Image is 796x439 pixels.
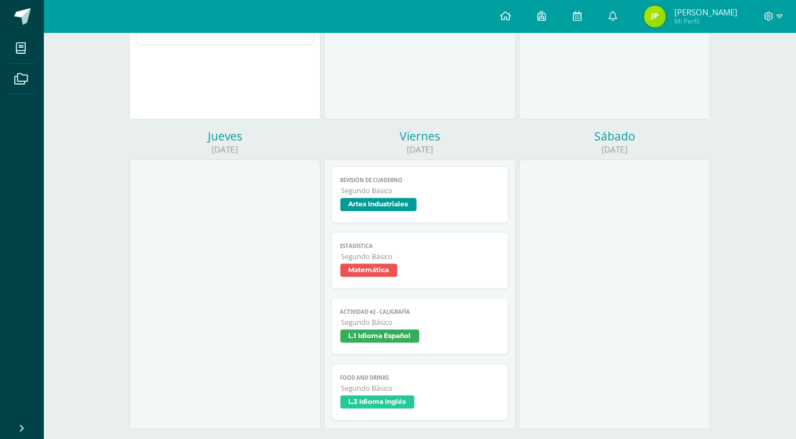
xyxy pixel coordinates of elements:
span: Artes Industriales [340,198,417,211]
span: Revisión de cuaderno [340,177,500,184]
span: [PERSON_NAME] [674,7,737,18]
div: Sábado [519,128,710,144]
div: Viernes [324,128,515,144]
a: EstadísticaSegundo BásicoMatemática [331,232,509,289]
a: Revisión de cuadernoSegundo BásicoArtes Industriales [331,166,509,223]
span: L.1 Idioma Español [340,330,419,343]
span: L.3 Idioma Inglés [340,396,414,409]
span: Segundo Básico [342,252,500,261]
div: [DATE] [129,144,321,155]
a: Food and DrinksSegundo BásicoL.3 Idioma Inglés [331,364,509,421]
div: Jueves [129,128,321,144]
span: Segundo Básico [342,318,500,327]
span: Mi Perfil [674,16,737,26]
img: 6154e03aeff64199c31ed8dca6dae42e.png [644,5,666,27]
div: [DATE] [519,144,710,155]
span: Food and Drinks [340,374,500,381]
a: Actividad #2 - CaligrafíaSegundo BásicoL.1 Idioma Español [331,298,509,355]
span: Estadística [340,243,500,250]
span: Segundo Básico [342,384,500,393]
span: Segundo Básico [342,186,500,195]
span: Actividad #2 - Caligrafía [340,308,500,316]
span: Matemática [340,264,397,277]
div: [DATE] [324,144,515,155]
